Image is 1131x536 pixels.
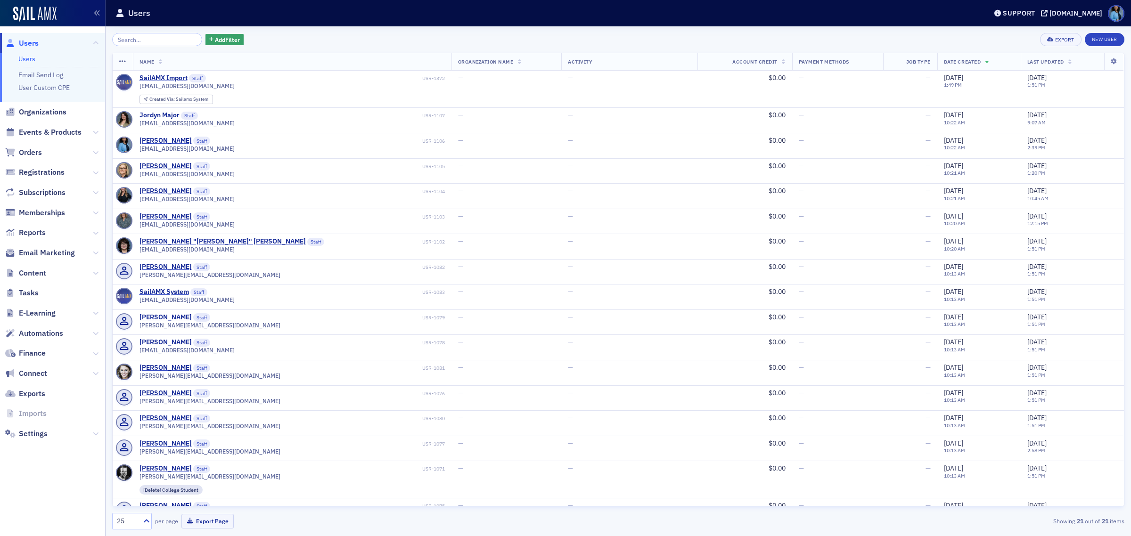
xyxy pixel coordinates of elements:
[769,338,786,346] span: $0.00
[139,439,192,448] div: [PERSON_NAME]
[193,212,210,221] span: Staff
[458,237,463,245] span: —
[181,112,198,120] span: Staff
[799,363,804,372] span: —
[5,408,47,419] a: Imports
[5,268,46,278] a: Content
[1027,472,1045,479] time: 1:51 PM
[568,162,573,170] span: —
[926,262,931,271] span: —
[458,313,463,321] span: —
[1027,170,1045,176] time: 1:20 PM
[139,162,192,171] div: [PERSON_NAME]
[1027,73,1047,82] span: [DATE]
[769,439,786,447] span: $0.00
[944,136,963,145] span: [DATE]
[944,287,963,296] span: [DATE]
[944,296,965,302] time: 10:13 AM
[799,73,804,82] span: —
[193,364,210,373] span: Staff
[19,227,46,238] span: Reports
[1049,9,1102,17] div: [DOMAIN_NAME]
[458,262,463,271] span: —
[769,464,786,472] span: $0.00
[769,136,786,145] span: $0.00
[193,137,210,145] span: Staff
[1041,10,1106,16] button: [DOMAIN_NAME]
[1027,397,1045,403] time: 1:51 PM
[944,119,965,126] time: 10:22 AM
[458,501,463,510] span: —
[799,262,804,271] span: —
[926,439,931,447] span: —
[1027,195,1049,202] time: 10:45 AM
[139,137,192,145] div: [PERSON_NAME]
[944,439,963,447] span: [DATE]
[769,414,786,422] span: $0.00
[139,389,192,398] a: [PERSON_NAME]
[212,441,445,447] div: USR-1077
[458,136,463,145] span: —
[944,111,963,119] span: [DATE]
[1027,81,1045,88] time: 1:51 PM
[139,313,192,322] div: [PERSON_NAME]
[181,514,234,528] button: Export Page
[5,107,66,117] a: Organizations
[944,389,963,397] span: [DATE]
[799,313,804,321] span: —
[5,248,75,258] a: Email Marketing
[799,136,804,145] span: —
[139,237,306,246] a: [PERSON_NAME] "[PERSON_NAME]" [PERSON_NAME]
[18,71,63,79] a: Email Send Log
[189,74,206,82] span: Staff
[193,414,210,423] span: Staff
[155,517,178,525] label: per page
[769,187,786,195] span: $0.00
[19,187,66,198] span: Subscriptions
[212,214,445,220] div: USR-1103
[944,321,965,327] time: 10:13 AM
[799,439,804,447] span: —
[139,111,180,120] div: Jordyn Major
[944,73,963,82] span: [DATE]
[215,35,240,44] span: Add Filter
[568,501,573,510] span: —
[19,389,45,399] span: Exports
[458,338,463,346] span: —
[139,502,192,510] div: [PERSON_NAME]
[769,162,786,170] span: $0.00
[139,145,235,152] span: [EMAIL_ADDRESS][DOMAIN_NAME]
[799,389,804,397] span: —
[212,138,445,144] div: USR-1106
[799,162,804,170] span: —
[18,83,70,92] a: User Custom CPE
[139,212,192,221] a: [PERSON_NAME]
[458,414,463,422] span: —
[1027,389,1047,397] span: [DATE]
[926,73,931,82] span: —
[944,338,963,346] span: [DATE]
[139,338,192,347] div: [PERSON_NAME]
[193,339,210,347] span: Staff
[769,501,786,510] span: $0.00
[5,208,65,218] a: Memberships
[799,58,849,65] span: Payment Methods
[139,448,280,455] span: [PERSON_NAME][EMAIL_ADDRESS][DOMAIN_NAME]
[307,238,324,246] span: Staff
[769,287,786,296] span: $0.00
[458,389,463,397] span: —
[944,464,963,472] span: [DATE]
[458,287,463,296] span: —
[139,288,189,296] div: SailAMX System
[944,414,963,422] span: [DATE]
[193,162,210,171] span: Staff
[19,147,42,158] span: Orders
[19,208,65,218] span: Memberships
[208,75,445,81] div: USR-1372
[458,464,463,472] span: —
[139,95,213,105] div: Created Via: Sailamx System
[944,162,963,170] span: [DATE]
[139,187,192,195] a: [PERSON_NAME]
